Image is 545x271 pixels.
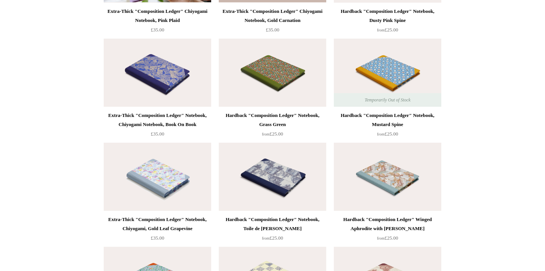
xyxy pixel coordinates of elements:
[336,7,439,25] div: Hardback "Composition Ledger" Notebook, Dusty Pink Spine
[104,7,211,38] a: Extra-Thick "Composition Ledger" Chiyogami Notebook, Pink Plaid £35.00
[377,27,398,33] span: £25.00
[262,235,283,241] span: £25.00
[336,111,439,129] div: Hardback "Composition Ledger" Notebook, Mustard Spine
[262,131,283,137] span: £25.00
[377,236,385,240] span: from
[219,111,326,142] a: Hardback "Composition Ledger" Notebook, Grass Green from£25.00
[219,39,326,107] img: Hardback "Composition Ledger" Notebook, Grass Green
[262,132,269,136] span: from
[377,131,398,137] span: £25.00
[221,111,324,129] div: Hardback "Composition Ledger" Notebook, Grass Green
[377,235,398,241] span: £25.00
[104,39,211,107] a: Extra-Thick "Composition Ledger" Notebook, Chiyogami Notebook, Book On Book Extra-Thick "Composit...
[334,143,441,211] img: Hardback "Composition Ledger" Winged Aphrodite with Cherubs
[334,143,441,211] a: Hardback "Composition Ledger" Winged Aphrodite with Cherubs Hardback "Composition Ledger" Winged ...
[106,7,209,25] div: Extra-Thick "Composition Ledger" Chiyogami Notebook, Pink Plaid
[262,236,269,240] span: from
[336,215,439,233] div: Hardback "Composition Ledger" Winged Aphrodite with [PERSON_NAME]
[104,111,211,142] a: Extra-Thick "Composition Ledger" Notebook, Chiyogami Notebook, Book On Book £35.00
[334,39,441,107] img: Hardback "Composition Ledger" Notebook, Mustard Spine
[334,7,441,38] a: Hardback "Composition Ledger" Notebook, Dusty Pink Spine from£25.00
[219,39,326,107] a: Hardback "Composition Ledger" Notebook, Grass Green Hardback "Composition Ledger" Notebook, Grass...
[106,111,209,129] div: Extra-Thick "Composition Ledger" Notebook, Chiyogami Notebook, Book On Book
[106,215,209,233] div: Extra-Thick "Composition Ledger" Notebook, Chiyogami, Gold Leaf Grapevine
[221,7,324,25] div: Extra-Thick "Composition Ledger" Chiyogami Notebook, Gold Carnation
[104,39,211,107] img: Extra-Thick "Composition Ledger" Notebook, Chiyogami Notebook, Book On Book
[104,215,211,246] a: Extra-Thick "Composition Ledger" Notebook, Chiyogami, Gold Leaf Grapevine £35.00
[266,27,279,33] span: £35.00
[219,143,326,211] a: Hardback "Composition Ledger" Notebook, Toile de Jouy Hardback "Composition Ledger" Notebook, Toi...
[334,111,441,142] a: Hardback "Composition Ledger" Notebook, Mustard Spine from£25.00
[219,7,326,38] a: Extra-Thick "Composition Ledger" Chiyogami Notebook, Gold Carnation £35.00
[377,28,385,32] span: from
[151,27,164,33] span: £35.00
[221,215,324,233] div: Hardback "Composition Ledger" Notebook, Toile de [PERSON_NAME]
[219,143,326,211] img: Hardback "Composition Ledger" Notebook, Toile de Jouy
[151,235,164,241] span: £35.00
[377,132,385,136] span: from
[151,131,164,137] span: £35.00
[219,215,326,246] a: Hardback "Composition Ledger" Notebook, Toile de [PERSON_NAME] from£25.00
[104,143,211,211] img: Extra-Thick "Composition Ledger" Notebook, Chiyogami, Gold Leaf Grapevine
[357,93,418,107] span: Temporarily Out of Stock
[334,215,441,246] a: Hardback "Composition Ledger" Winged Aphrodite with [PERSON_NAME] from£25.00
[104,143,211,211] a: Extra-Thick "Composition Ledger" Notebook, Chiyogami, Gold Leaf Grapevine Extra-Thick "Compositio...
[334,39,441,107] a: Hardback "Composition Ledger" Notebook, Mustard Spine Hardback "Composition Ledger" Notebook, Mus...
